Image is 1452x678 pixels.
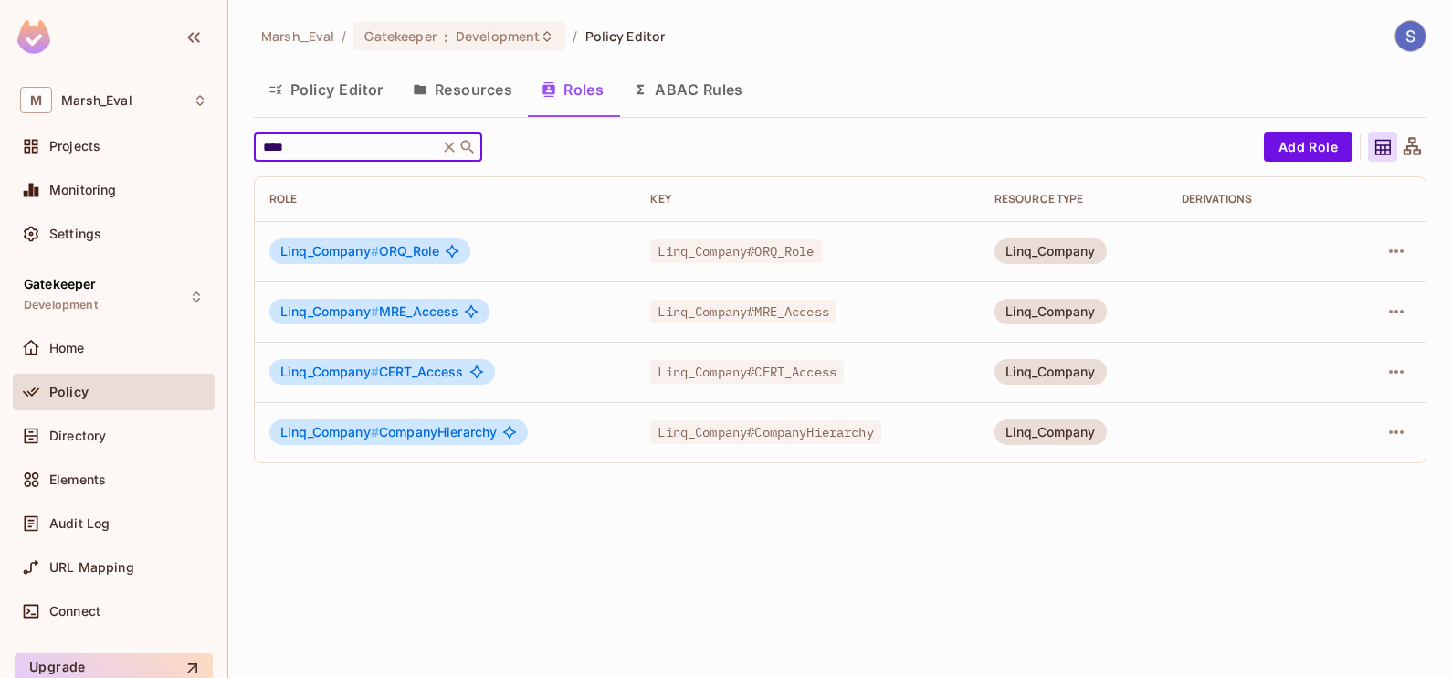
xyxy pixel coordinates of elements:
span: the active workspace [261,27,334,45]
span: Development [24,298,98,313]
span: : [443,29,449,44]
span: Linq_Company#CompanyHierarchy [650,420,880,444]
span: ORQ_Role [280,244,439,259]
span: Linq_Company [280,364,379,379]
span: # [371,243,379,259]
span: # [371,303,379,319]
span: Connect [49,604,100,619]
span: URL Mapping [49,560,134,575]
img: SReyMgAAAABJRU5ErkJggg== [17,20,50,54]
button: Add Role [1264,132,1352,162]
button: ABAC Rules [618,67,758,112]
span: Linq_Company#MRE_Access [650,300,836,323]
span: Gatekeeper [24,277,97,291]
span: Policy [49,385,89,399]
span: Gatekeeper [364,27,436,45]
span: CompanyHierarchy [280,425,497,440]
span: CERT_Access [280,365,464,379]
span: Development [456,27,540,45]
div: Linq_Company [994,359,1107,385]
span: MRE_Access [280,304,458,319]
li: / [342,27,346,45]
span: Elements [49,472,106,487]
button: Roles [527,67,618,112]
li: / [573,27,577,45]
span: # [371,364,379,379]
span: Audit Log [49,516,110,531]
span: Linq_Company [280,303,379,319]
span: Projects [49,139,100,154]
span: # [371,424,379,440]
span: Linq_Company#ORQ_Role [650,239,821,263]
div: Role [269,192,621,207]
span: Settings [49,227,101,241]
div: Linq_Company [994,238,1107,264]
span: Linq_Company [280,424,379,440]
img: Shubham Kumar [1395,21,1426,51]
span: Directory [49,429,106,443]
div: Linq_Company [994,419,1107,445]
div: RESOURCE TYPE [994,192,1152,207]
span: Policy Editor [585,27,666,45]
span: Monitoring [49,183,117,197]
div: Derivations [1182,192,1334,207]
button: Resources [398,67,527,112]
span: M [20,87,52,113]
span: Linq_Company#CERT_Access [650,360,844,384]
div: Linq_Company [994,299,1107,324]
span: Linq_Company [280,243,379,259]
div: Key [650,192,964,207]
span: Home [49,341,85,355]
span: Workspace: Marsh_Eval [61,93,132,108]
button: Policy Editor [254,67,398,112]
